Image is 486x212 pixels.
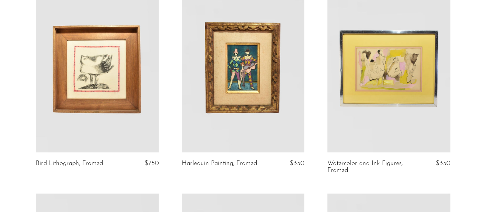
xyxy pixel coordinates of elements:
span: $750 [144,160,159,167]
span: $350 [436,160,450,167]
a: Harlequin Painting, Framed [182,160,257,167]
span: $350 [290,160,304,167]
a: Watercolor and Ink Figures, Framed [327,160,409,174]
a: Bird Lithograph, Framed [36,160,103,167]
